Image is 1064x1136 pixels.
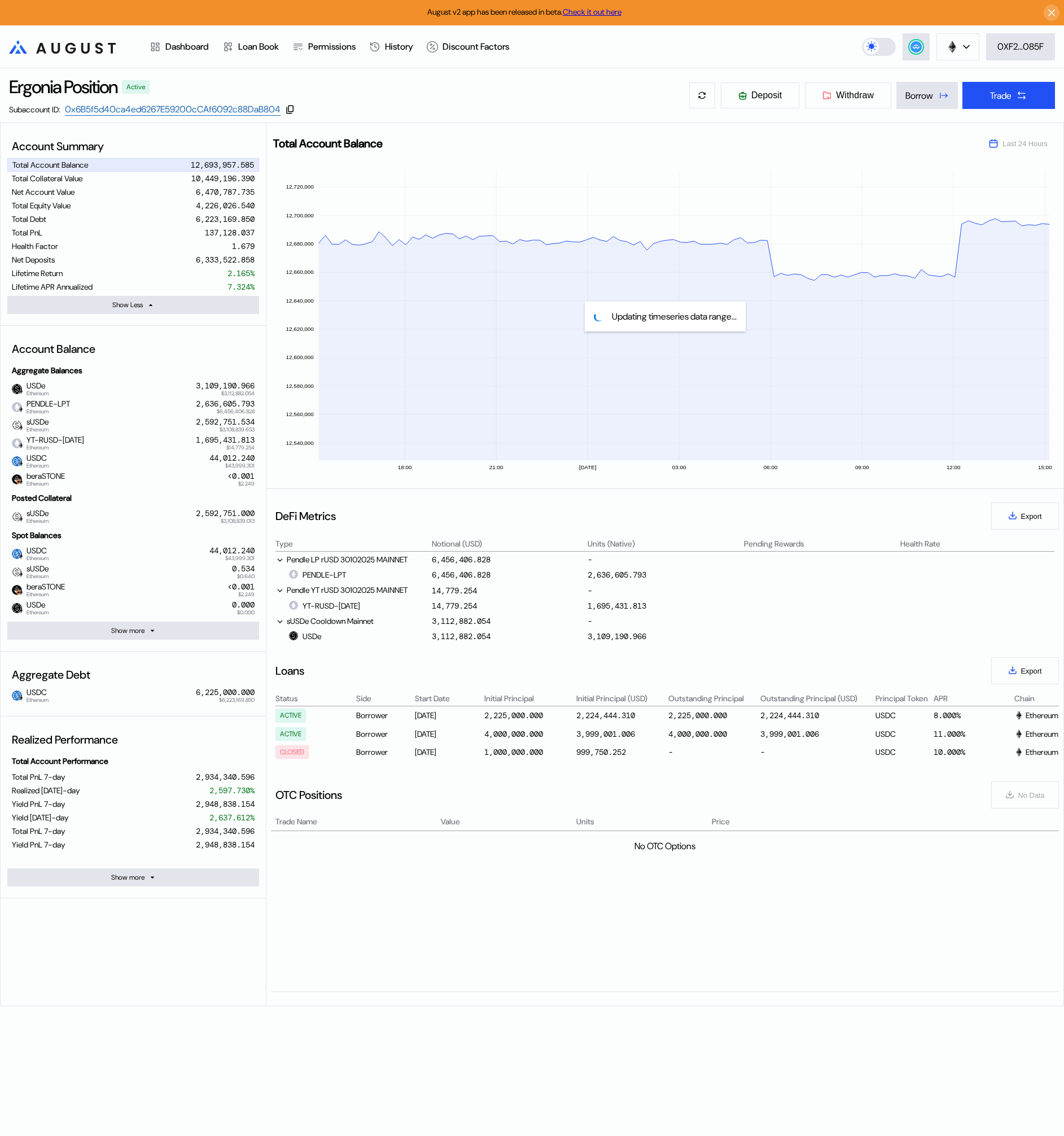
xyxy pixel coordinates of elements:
div: 14,779.254 [432,586,477,596]
div: Total Account Balance [12,160,88,170]
a: Check it out here [563,7,621,17]
button: Deposit [720,82,800,109]
button: Withdraw [804,82,892,109]
div: 0.534 [232,564,255,574]
div: 2,636,605.793 [588,570,646,580]
div: YT-RUSD-[DATE] [289,601,360,611]
div: History [385,41,413,53]
div: Status [275,693,354,704]
div: Pendle LP rUSD 30102025 MAINNET [275,554,430,565]
span: $14,779.254 [226,445,255,451]
div: - [588,615,742,627]
span: Ethereum [27,481,65,487]
span: Ethereum [27,391,49,396]
div: 2.165% [227,268,255,278]
img: svg+xml,%3c [1014,729,1023,739]
div: 3,109,190.966 [196,381,255,391]
div: 11.000% [934,727,1013,741]
div: Borrow [905,90,933,102]
div: Health Factor [12,241,58,251]
span: Updating timeseries data range... [612,311,737,322]
img: USDE.png [12,384,22,394]
div: Borrower [356,745,413,759]
div: Ethereum [1014,747,1058,757]
div: 1,695,431.813 [588,601,646,611]
div: Realized Performance [7,728,259,751]
text: 18:00 [398,464,412,470]
img: empty-token.png [289,570,298,579]
img: svg+xml,%3c [18,695,24,701]
img: svg+xml,%3c [18,516,24,522]
span: Ethereum [27,697,49,703]
div: 3,999,001.006 [576,729,635,739]
img: sUSDe-Symbol-Color.png [12,567,22,577]
div: 2,934,340.596 [196,826,255,836]
div: sUSDe Cooldown Mainnet [275,615,430,627]
text: 03:00 [672,464,686,470]
div: Start Date [415,693,483,704]
a: Loan Book [216,26,286,68]
div: Ergonia Position [9,75,117,99]
div: 4,226,026.540 [196,200,255,211]
span: Export [1021,512,1042,521]
span: Ethereum [27,574,49,579]
span: $6,456,406.828 [217,409,255,414]
div: 14,779.254 [432,601,477,611]
div: 1,695,431.813 [196,435,255,445]
button: Export [991,503,1059,530]
div: 2,637.612% [209,812,255,823]
img: svg+xml,%3c [18,425,24,430]
span: $3,112,882.054 [221,391,255,396]
a: Discount Factors [420,26,516,68]
span: Ethereum [27,556,49,561]
img: pending [593,312,603,322]
div: 0XF2...085F [997,41,1044,53]
div: 2,948,838.154 [196,799,255,809]
text: 15:00 [1038,464,1052,470]
div: Permissions [308,41,356,53]
div: Yield PnL 7-day [12,840,65,850]
span: USDC [22,453,49,468]
button: chain logo [936,33,979,60]
text: 09:00 [855,464,869,470]
button: 0XF2...085F [986,33,1055,60]
div: 2,225,000.000 [668,710,727,720]
div: 2,592,751.534 [196,417,255,427]
div: 137,128.037 [205,228,255,238]
img: empty-token.png [12,438,22,448]
div: Outstanding Principal (USD) [760,693,873,704]
span: Deposit [751,90,782,101]
div: 2,224,444.310 [576,710,635,720]
button: Show Less [7,296,259,314]
span: Ethereum [27,409,70,414]
span: $43,999.301 [225,556,255,561]
div: Yield [DATE]-day [12,812,68,823]
div: Type [275,539,293,549]
img: svg+xml,%3c [18,388,24,394]
img: empty-token.png [289,601,298,610]
span: $2.249 [238,592,255,597]
span: sUSDe [22,509,49,523]
div: 10.000% [934,745,1013,759]
img: empty-token.png [12,402,22,412]
a: Dashboard [143,26,216,68]
span: Ethereum [27,592,65,597]
span: Value [441,816,460,828]
div: PENDLE-LPT [289,570,346,580]
div: Principal Token [875,693,932,704]
div: Initial Principal [484,693,575,704]
div: Total PnL 7-day [12,772,65,782]
text: 12,600,000 [286,354,314,360]
img: svg+xml,%3c [18,589,24,595]
button: Show more [7,622,259,640]
div: Ethereum [1014,729,1058,739]
img: USDE.png [289,631,298,640]
div: Pending Rewards [744,539,804,549]
span: $3,108,839.653 [220,427,255,432]
div: 7.324% [227,282,255,292]
span: Ethereum [27,445,84,451]
div: USDC [875,727,932,741]
div: ACTIVE [280,711,301,719]
img: svg+xml,%3c [18,571,24,577]
div: Discount Factors [443,41,509,53]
